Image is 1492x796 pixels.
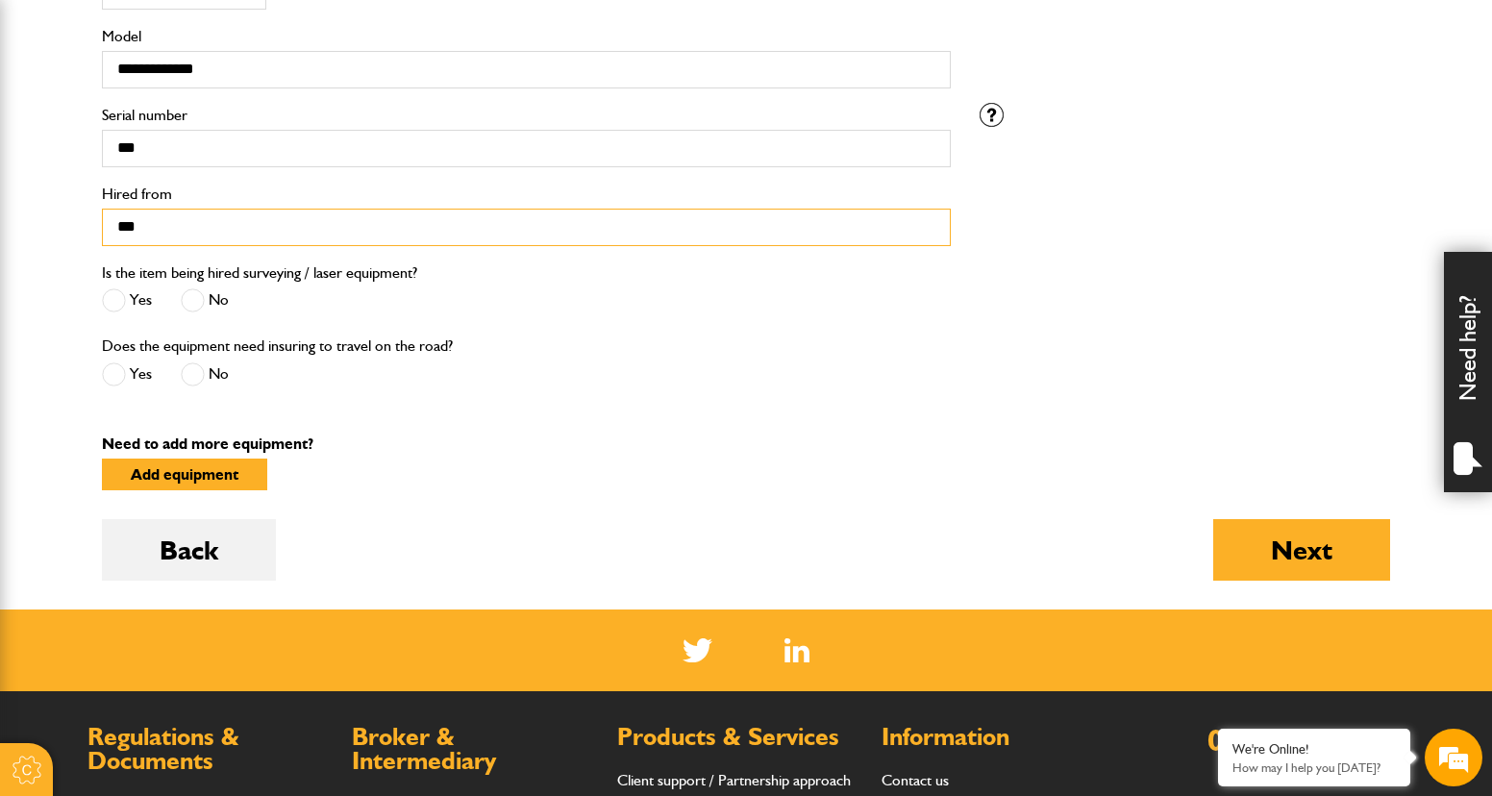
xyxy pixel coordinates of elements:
[25,348,351,576] textarea: Type your message and hit 'Enter'
[683,638,712,662] img: Twitter
[33,107,81,134] img: d_20077148190_company_1631870298795_20077148190
[882,771,949,789] a: Contact us
[102,436,1390,452] p: Need to add more equipment?
[1232,741,1396,758] div: We're Online!
[102,187,951,202] label: Hired from
[102,288,152,312] label: Yes
[617,725,862,750] h2: Products & Services
[25,178,351,220] input: Enter your last name
[102,519,276,581] button: Back
[882,725,1127,750] h2: Information
[102,459,267,490] button: Add equipment
[1207,721,1405,759] a: 0800 141 2877
[181,362,229,386] label: No
[25,291,351,334] input: Enter your phone number
[784,638,810,662] a: LinkedIn
[261,592,349,618] em: Start Chat
[102,362,152,386] label: Yes
[102,108,951,123] label: Serial number
[87,725,333,774] h2: Regulations & Documents
[617,771,851,789] a: Client support / Partnership approach
[315,10,361,56] div: Minimize live chat window
[102,265,417,281] label: Is the item being hired surveying / laser equipment?
[1213,519,1390,581] button: Next
[102,29,951,44] label: Model
[352,725,597,774] h2: Broker & Intermediary
[102,338,453,354] label: Does the equipment need insuring to travel on the road?
[100,108,323,133] div: Chat with us now
[1444,252,1492,492] div: Need help?
[181,288,229,312] label: No
[784,638,810,662] img: Linked In
[25,235,351,277] input: Enter your email address
[1232,760,1396,775] p: How may I help you today?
